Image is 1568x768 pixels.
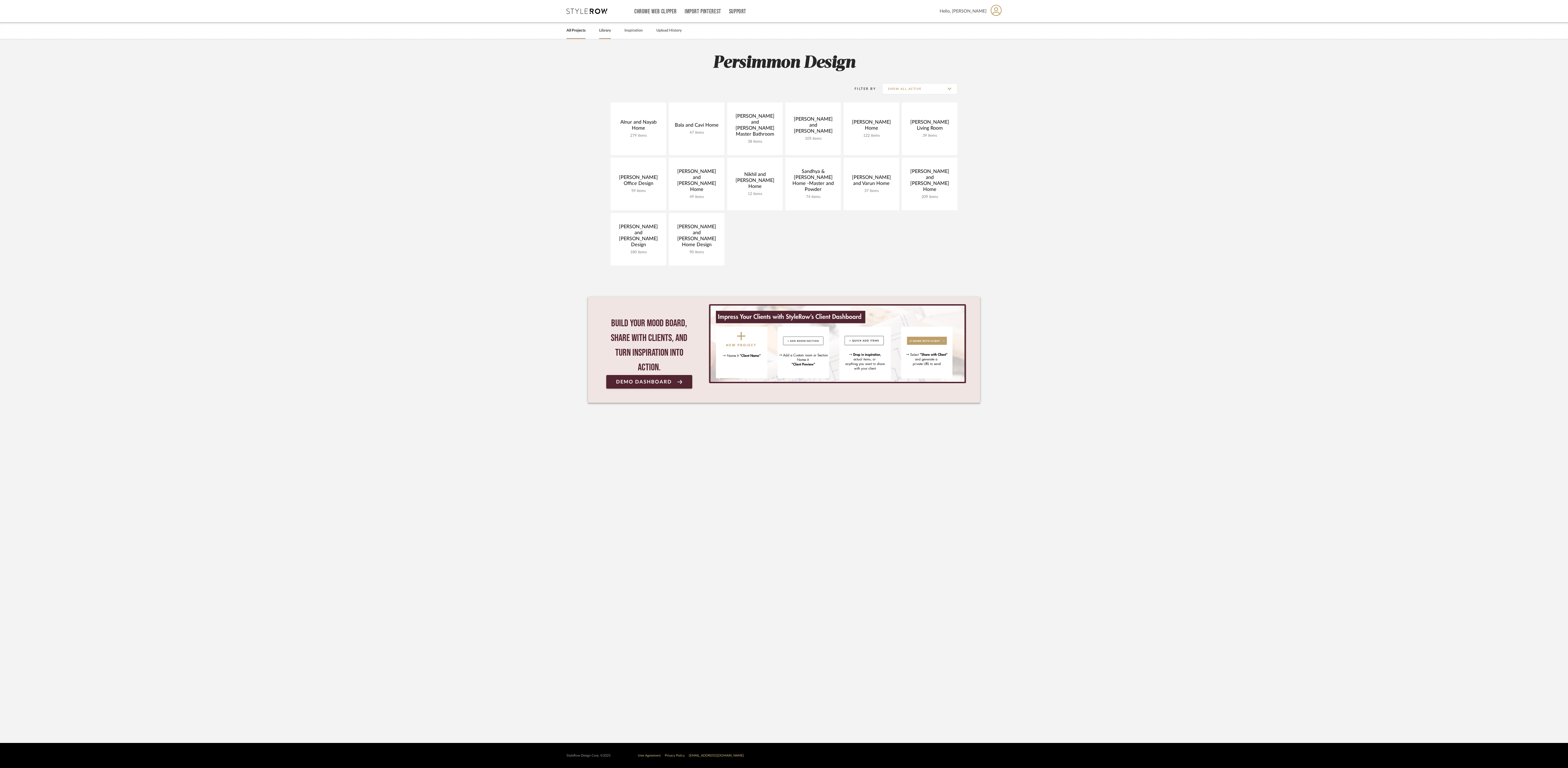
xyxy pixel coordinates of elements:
[790,116,837,136] div: [PERSON_NAME] and [PERSON_NAME]
[790,136,837,141] div: 105 items
[624,27,643,34] a: Inspiration
[673,250,720,255] div: 90 items
[848,175,895,189] div: [PERSON_NAME] and Varun Home
[731,192,778,196] div: 12 items
[665,754,685,757] a: Privacy Policy
[606,316,692,375] div: Build your mood board, share with clients, and turn inspiration into action.
[638,754,661,757] a: User Agreement
[790,169,837,195] div: Sandhya & [PERSON_NAME] Home -Master and Powder
[616,379,672,385] span: Demo Dashboard
[689,754,744,757] a: [EMAIL_ADDRESS][DOMAIN_NAME]
[731,139,778,144] div: 38 items
[588,53,980,73] h2: Persimmon Design
[634,9,677,14] a: Chrome Web Clipper
[790,195,837,199] div: 74 items
[731,113,778,139] div: [PERSON_NAME] and [PERSON_NAME] Master Bathroom
[731,172,778,192] div: Nikhil and [PERSON_NAME] Home
[673,195,720,199] div: 49 items
[906,119,953,133] div: [PERSON_NAME] Living Room
[906,133,953,138] div: 39 items
[940,8,987,14] span: Hello, [PERSON_NAME]
[848,133,895,138] div: 122 items
[615,189,662,193] div: 59 items
[599,27,611,34] a: Library
[615,133,662,138] div: 279 items
[673,130,720,135] div: 47 items
[710,306,964,382] img: StyleRow_Client_Dashboard_Banner__1_.png
[906,169,953,195] div: [PERSON_NAME] and [PERSON_NAME] Home
[673,224,720,250] div: [PERSON_NAME] and [PERSON_NAME] Home Design
[566,27,586,34] a: All Projects
[566,754,611,758] div: StyleRow Design Corp. ©2025
[615,175,662,189] div: [PERSON_NAME] Office Design
[673,122,720,130] div: Bala and Cavi Home
[847,86,876,92] div: Filter By
[906,195,953,199] div: 209 items
[685,9,721,14] a: Import Pinterest
[848,189,895,193] div: 37 items
[615,119,662,133] div: Alnur and Nayab Home
[656,27,682,34] a: Upload History
[615,250,662,255] div: 180 items
[673,169,720,195] div: [PERSON_NAME] and [PERSON_NAME] Home
[709,304,966,383] div: 0
[606,375,692,389] a: Demo Dashboard
[615,224,662,250] div: [PERSON_NAME] and [PERSON_NAME] Design
[848,119,895,133] div: [PERSON_NAME] Home
[729,9,746,14] a: Support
